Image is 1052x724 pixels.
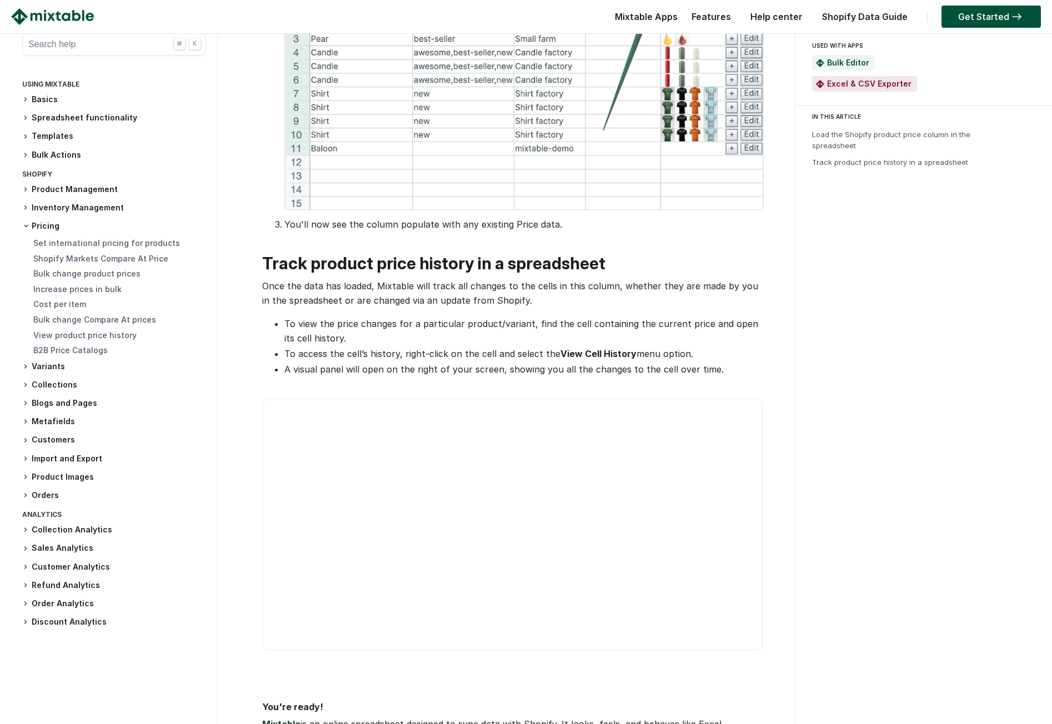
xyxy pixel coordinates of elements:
li: To view the price changes for a particular product/variant, find the cell containing the current ... [284,316,762,345]
li: To access the cell’s history, right-click on the cell and select the menu option. [284,346,762,361]
h3: Orders [22,490,206,501]
a: Help center [745,11,808,22]
a: Bulk Editor [827,58,869,67]
a: B2B Price Catalogs [33,345,108,355]
a: Excel & CSV Exporter [827,79,911,88]
div: K [189,38,201,50]
a: View product price history [33,330,137,340]
a: Bulk change Compare At prices [33,315,156,324]
img: Mixtable Spreadsheet Bulk Editor App [816,59,824,67]
h2: Track product price history in a spreadsheet [262,254,762,273]
img: Mixtable logo [11,8,94,25]
a: Set international pricing for products [33,238,180,248]
a: Shopify Markets Compare At Price [33,254,168,263]
div: Analytics [22,508,206,524]
h3: Product Management [22,184,206,195]
h3: Import and Export [22,453,206,465]
h3: Customers [22,434,206,446]
a: Shopify Data Guide [816,11,913,22]
li: A visual panel will open on the right of your screen, showing you all the changes to the cell ove... [284,362,762,376]
p: Once the data has loaded, Mixtable will track all changes to the cells in this column, whether th... [262,279,762,308]
h3: Order Analytics [22,598,206,610]
h3: Refund Analytics [22,580,206,591]
div: IN THIS ARTICLE [812,112,1042,122]
h3: Templates [22,130,206,142]
div: Using Mixtable [22,78,206,94]
h3: Bulk Actions [22,149,206,161]
a: Increase prices in bulk [33,284,122,294]
strong: You're ready! [262,701,323,712]
strong: View Cell History [560,348,637,359]
p: You'll now see the column populate with any existing Price data. [284,217,762,232]
h3: Pricing [22,220,206,232]
h3: Customer Analytics [22,561,206,573]
h3: Discount Analytics [22,616,206,628]
button: Search help ⌘ K [22,33,206,56]
h3: Inventory Management [22,202,206,214]
a: Load the Shopify product price column in the spreadsheet [812,130,970,150]
h3: Spreadsheet functionality [22,112,206,124]
div: Mixtable Apps [609,8,678,31]
h3: Product Images [22,471,206,483]
a: Features [686,11,737,22]
div: USED WITH APPS [812,39,1031,52]
img: arrow-right.svg [1009,13,1024,20]
h3: Variants [22,361,206,373]
h3: Basics [22,94,206,105]
a: Bulk change product prices [33,269,141,278]
img: Mixtable Excel & CSV Exporter App [816,80,824,88]
h3: Collection Analytics [22,524,206,536]
a: Track product price history in a spreadsheet [812,158,968,167]
h3: Sales Analytics [22,542,206,554]
a: Cost per item [33,299,86,309]
h3: Collections [22,379,206,391]
div: Shopify [22,168,206,184]
div: ⌘ [173,38,186,50]
h3: Blogs and Pages [22,398,206,409]
a: Get Started [941,6,1041,28]
h3: Metafields [22,416,206,428]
